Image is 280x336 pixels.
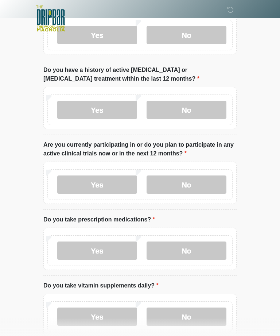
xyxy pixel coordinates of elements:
[57,101,137,119] label: Yes
[43,215,155,224] label: Do you take prescription medications?
[43,66,237,83] label: Do you have a history of active [MEDICAL_DATA] or [MEDICAL_DATA] treatment within the last 12 mon...
[147,101,226,119] label: No
[57,175,137,194] label: Yes
[147,308,226,326] label: No
[147,175,226,194] label: No
[57,242,137,260] label: Yes
[57,308,137,326] label: Yes
[43,281,159,290] label: Do you take vitamin supplements daily?
[43,140,237,158] label: Are you currently participating in or do you plan to participate in any active clinical trials no...
[147,242,226,260] label: No
[36,5,65,32] img: The DripBar - Magnolia Logo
